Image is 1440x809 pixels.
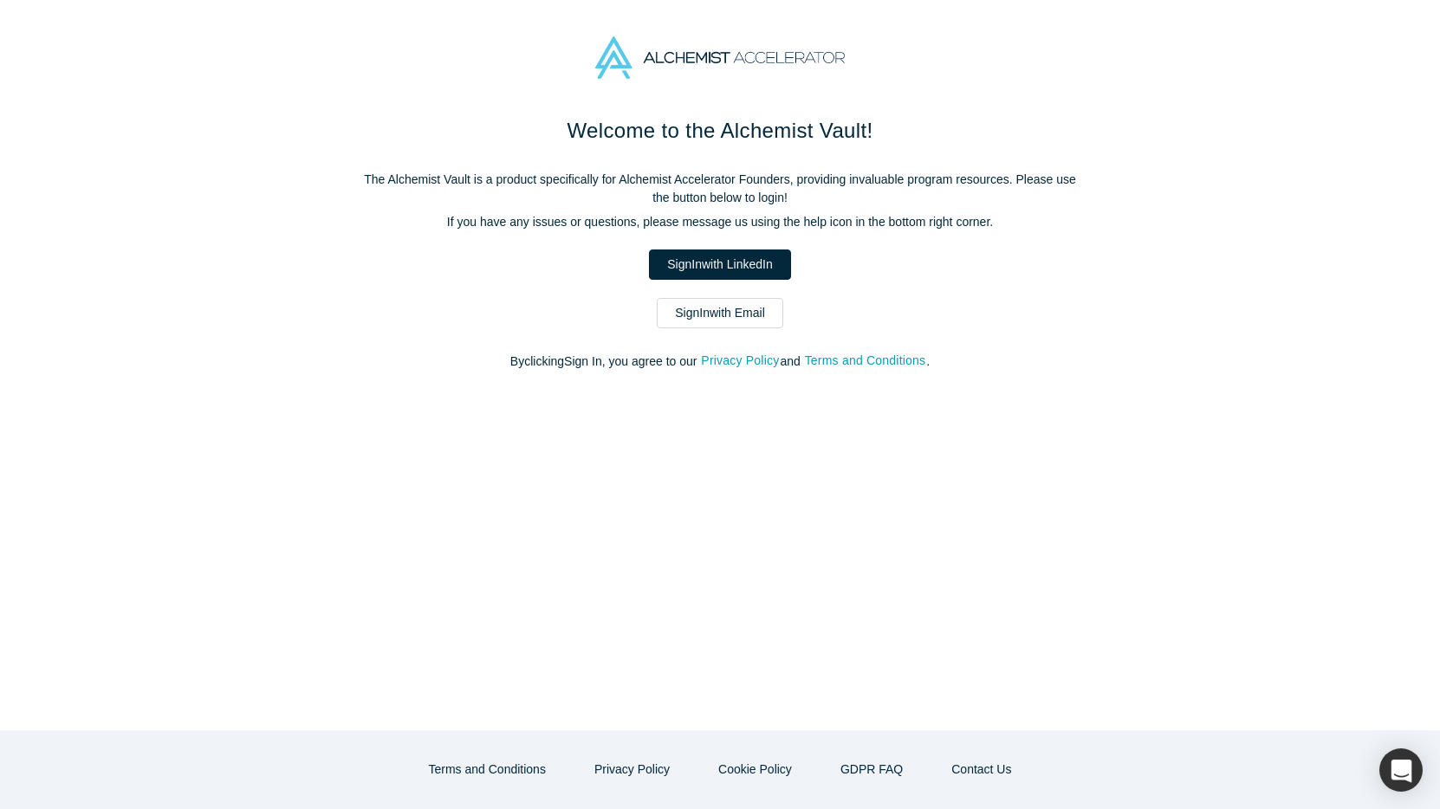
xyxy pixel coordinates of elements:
button: Terms and Conditions [804,351,927,371]
a: SignInwith LinkedIn [649,249,790,280]
p: By clicking Sign In , you agree to our and . [356,353,1084,371]
button: Contact Us [933,754,1029,785]
h1: Welcome to the Alchemist Vault! [356,115,1084,146]
a: SignInwith Email [657,298,783,328]
button: Privacy Policy [700,351,780,371]
p: If you have any issues or questions, please message us using the help icon in the bottom right co... [356,213,1084,231]
button: Terms and Conditions [411,754,564,785]
button: Cookie Policy [700,754,810,785]
button: Privacy Policy [576,754,688,785]
p: The Alchemist Vault is a product specifically for Alchemist Accelerator Founders, providing inval... [356,171,1084,207]
img: Alchemist Accelerator Logo [595,36,845,79]
a: GDPR FAQ [822,754,921,785]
